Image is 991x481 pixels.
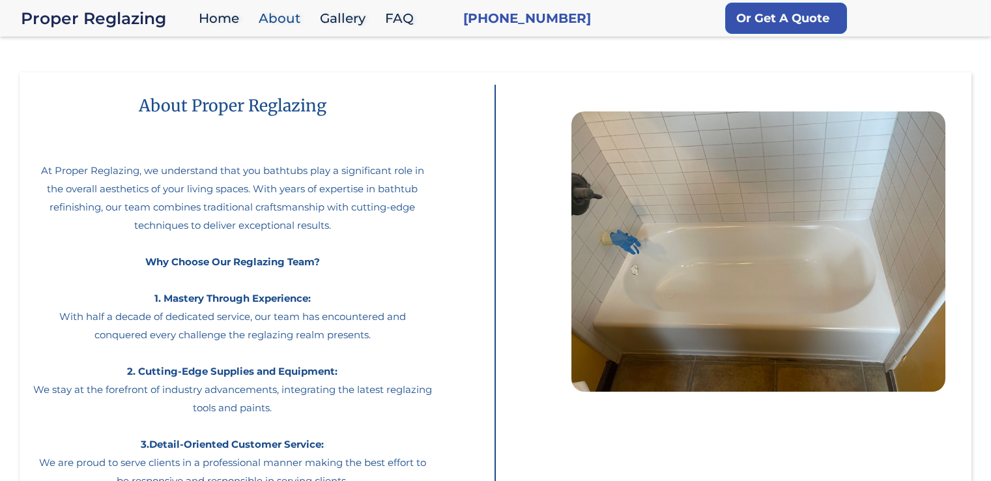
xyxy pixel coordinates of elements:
strong: Detail-Oriented Customer Service: [149,438,324,450]
a: Gallery [313,5,379,33]
strong: Why Choose Our Reglazing Team? 1. Mastery Through Experience: [145,255,320,304]
div: Proper Reglazing [21,9,192,27]
a: [PHONE_NUMBER] [463,9,591,27]
a: About [252,5,313,33]
a: home [21,9,192,27]
h1: About Proper Reglazing [113,85,352,126]
strong: 2. Cutting-Edge Supplies and Equipment: [127,365,338,377]
a: FAQ [379,5,427,33]
strong: 3. [141,438,149,450]
a: Or Get A Quote [725,3,847,34]
a: Home [192,5,252,33]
